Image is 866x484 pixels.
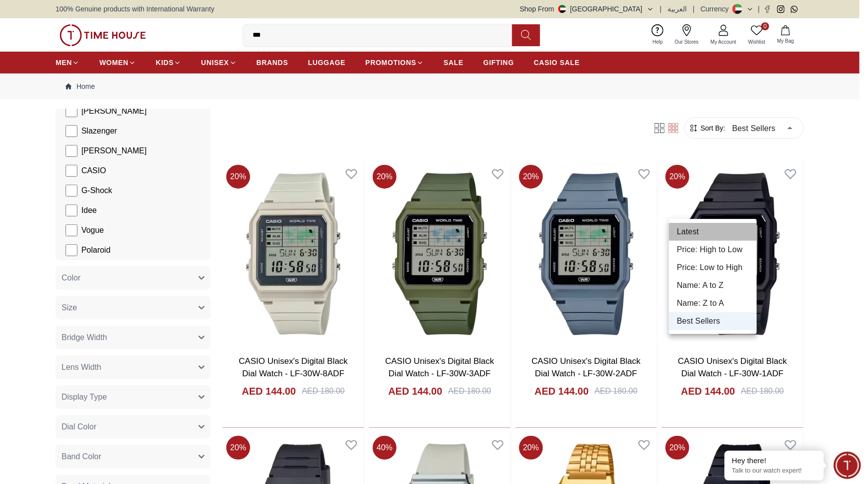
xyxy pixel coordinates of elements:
[669,294,757,312] li: Name: Z to A
[669,223,757,241] li: Latest
[669,259,757,277] li: Price: Low to High
[669,277,757,294] li: Name: A to Z
[669,241,757,259] li: Price: High to Low
[732,456,816,466] div: Hey there!
[669,312,757,330] li: Best Sellers
[732,467,816,475] p: Talk to our watch expert!
[834,452,861,479] div: Chat Widget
